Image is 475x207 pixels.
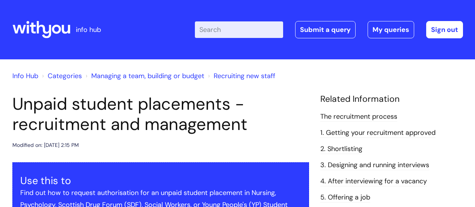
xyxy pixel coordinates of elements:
a: My queries [368,21,414,38]
a: 2. Shortlisting [320,144,362,154]
a: Recruiting new staff [214,71,275,80]
a: Managing a team, building or budget [91,71,204,80]
a: 5. Offering a job [320,193,370,202]
a: 3. Designing and running interviews [320,160,429,170]
h1: Unpaid student placements - recruitment and management [12,94,309,134]
a: Sign out [426,21,463,38]
input: Search [195,21,283,38]
h3: Use this to [20,175,301,187]
div: | - [195,21,463,38]
p: info hub [76,24,101,36]
li: Recruiting new staff [206,70,275,82]
li: Managing a team, building or budget [84,70,204,82]
div: Modified on: [DATE] 2:15 PM [12,141,79,150]
a: 1. Getting your recruitment approved [320,128,436,138]
a: Categories [48,71,82,80]
a: Submit a query [295,21,356,38]
a: The recruitment process [320,112,397,122]
a: 4. After interviewing for a vacancy [320,177,427,186]
a: Info Hub [12,71,38,80]
h4: Related Information [320,94,463,104]
li: Solution home [40,70,82,82]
